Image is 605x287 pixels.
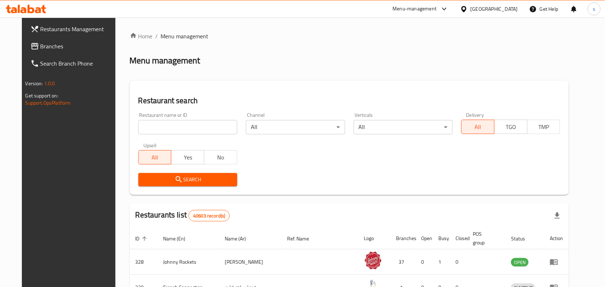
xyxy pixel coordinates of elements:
[473,230,497,247] span: POS group
[41,59,117,68] span: Search Branch Phone
[163,234,195,243] span: Name (En)
[511,234,534,243] span: Status
[393,5,437,13] div: Menu-management
[25,98,71,107] a: Support.OpsPlatform
[130,32,569,40] nav: breadcrumb
[143,143,157,148] label: Upsell
[544,228,569,249] th: Action
[433,249,450,275] td: 1
[174,152,201,163] span: Yes
[287,234,318,243] span: Ref. Name
[497,122,525,132] span: TGO
[391,228,416,249] th: Branches
[416,249,433,275] td: 0
[219,249,281,275] td: [PERSON_NAME]
[204,150,237,164] button: No
[391,249,416,275] td: 37
[161,32,209,40] span: Menu management
[530,122,558,132] span: TMP
[450,249,467,275] td: 0
[138,173,237,186] button: Search
[494,120,528,134] button: TGO
[158,249,219,275] td: Johnny Rockets
[25,79,43,88] span: Version:
[156,32,158,40] li: /
[549,207,566,224] div: Export file
[138,120,237,134] input: Search for restaurant name or ID..
[130,32,153,40] a: Home
[354,120,453,134] div: All
[358,228,391,249] th: Logo
[130,55,200,66] h2: Menu management
[527,120,561,134] button: TMP
[593,5,595,13] span: s
[461,120,495,134] button: All
[25,20,123,38] a: Restaurants Management
[44,79,55,88] span: 1.0.0
[135,234,149,243] span: ID
[135,210,230,221] h2: Restaurants list
[25,91,58,100] span: Get support on:
[189,210,230,221] div: Total records count
[433,228,450,249] th: Busy
[416,228,433,249] th: Open
[364,252,382,269] img: Johnny Rockets
[466,113,484,118] label: Delivery
[207,152,234,163] span: No
[189,212,229,219] span: 40603 record(s)
[41,42,117,51] span: Branches
[138,95,561,106] h2: Restaurant search
[511,258,529,267] span: OPEN
[550,258,563,266] div: Menu
[225,234,255,243] span: Name (Ar)
[471,5,518,13] div: [GEOGRAPHIC_DATA]
[246,120,345,134] div: All
[25,38,123,55] a: Branches
[450,228,467,249] th: Closed
[138,150,172,164] button: All
[465,122,492,132] span: All
[142,152,169,163] span: All
[41,25,117,33] span: Restaurants Management
[144,175,232,184] span: Search
[25,55,123,72] a: Search Branch Phone
[130,249,158,275] td: 328
[171,150,204,164] button: Yes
